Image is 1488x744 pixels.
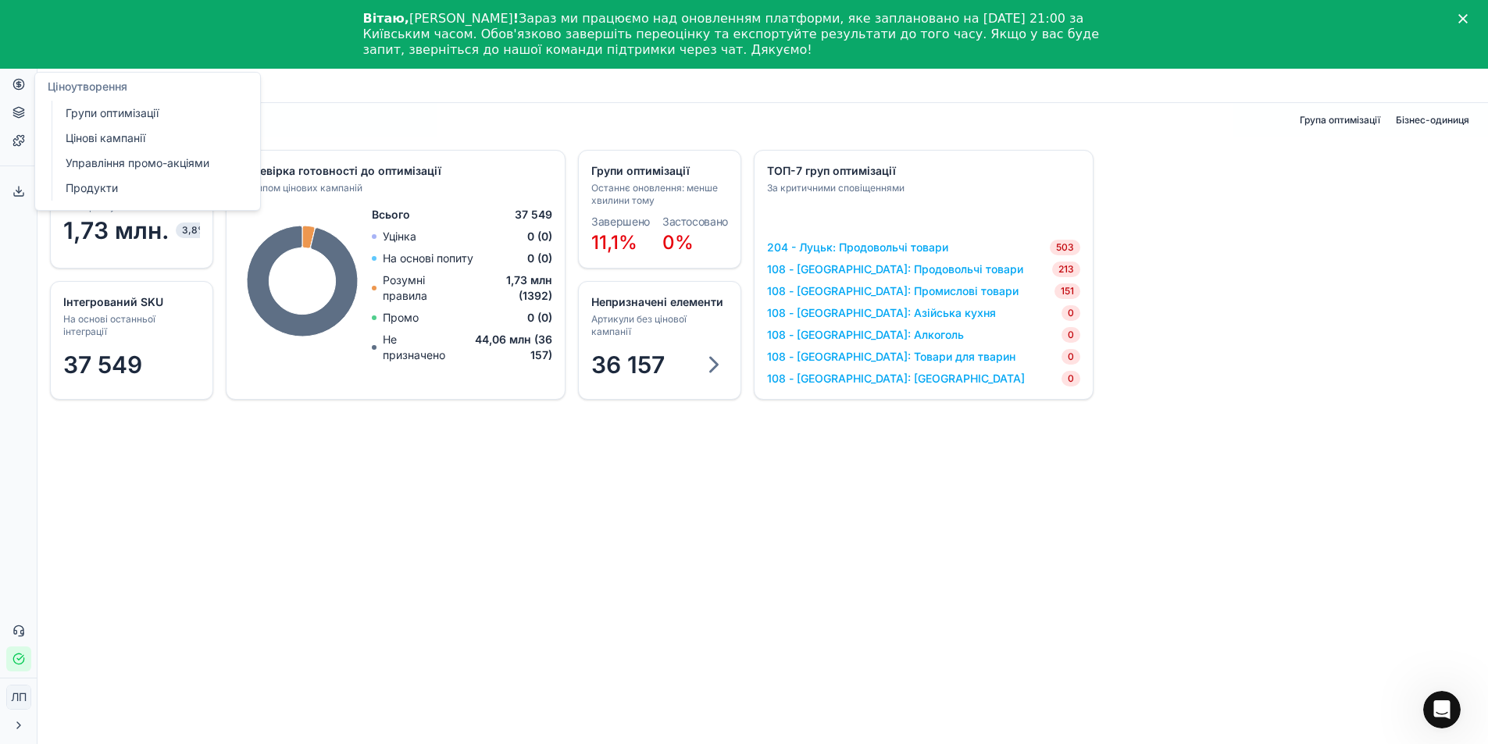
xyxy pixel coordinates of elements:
font: На основі попиту [383,251,473,265]
font: За критичними сповіщеннями [767,182,905,194]
font: 0% [662,231,694,254]
font: 503 [1056,241,1074,253]
font: Останнє оновлення: менше хвилини тому [591,182,718,206]
button: ЛП [6,685,31,710]
font: За типом цінових кампаній [239,182,362,194]
a: Цінові кампанії [59,127,241,149]
font: ! [513,11,519,26]
font: 108 - [GEOGRAPHIC_DATA]: Азійська кухня [767,306,996,319]
font: Управління промо-акціями [66,156,209,169]
font: Перевірка готовності до оптимізації [239,164,441,177]
a: 108 - [GEOGRAPHIC_DATA]: Товари для тварин [767,349,1015,365]
font: Група оптимізації [1300,114,1380,126]
font: 0 [1068,307,1074,319]
a: 108 - [GEOGRAPHIC_DATA]: Продовольчі товари [767,262,1023,277]
font: 11,1% [591,231,637,254]
font: 0 [1068,372,1074,384]
font: 1,73 млн (1392) [506,273,552,302]
font: 151 [1061,285,1074,297]
font: ЛП [11,690,27,703]
font: 0 (0) [527,311,552,324]
font: Розумні правила [383,273,427,302]
a: 108 - [GEOGRAPHIC_DATA]: Алкоголь [767,327,964,343]
font: Ціноутворення [48,80,127,93]
font: 0 (0) [527,230,552,243]
font: Групи оптимізації [66,106,159,119]
font: Непризначені елементи [591,295,723,308]
iframe: Живий чат у інтеркомі [1423,691,1461,728]
font: Бізнес-одиниця [1396,114,1469,126]
font: Завершено [591,215,650,228]
font: Зараз ми працюємо над оновленням платформи, яке заплановано на [DATE] 21:00 за Київським часом. О... [363,11,1100,57]
font: Інтегрований SKU [63,295,163,308]
font: 108 - [GEOGRAPHIC_DATA]: Промислові товари [767,284,1019,297]
font: Продукти [66,181,118,194]
button: Бізнес-одиниця [1390,111,1476,130]
font: 0 [1068,351,1074,362]
font: 37 549 [63,351,142,379]
font: Промо [383,311,419,324]
font: Застосовано [662,215,728,228]
font: 1,73 млн. [63,216,169,244]
font: 108 - [GEOGRAPHIC_DATA]: [GEOGRAPHIC_DATA] [767,372,1025,385]
font: Цінові кампанії [66,131,145,144]
button: Група оптимізації [1294,111,1386,130]
font: 3,8% [182,224,207,236]
font: 0 (0) [527,251,552,265]
font: ТОП-7 груп оптимізації [767,164,896,177]
a: Управління промо-акціями [59,152,241,174]
div: Закрити [1458,14,1474,23]
font: 0 [1068,329,1074,340]
a: 108 - [GEOGRAPHIC_DATA]: [GEOGRAPHIC_DATA] [767,371,1025,386]
font: 44,06 млн (36 157) [475,333,552,361]
font: 108 - [GEOGRAPHIC_DATA]: Алкоголь [767,328,964,341]
font: 37 549 [515,208,552,221]
font: Уцінка [383,230,416,243]
a: Продукти [59,177,241,199]
font: Групи оптимізації [591,164,690,177]
a: 108 - [GEOGRAPHIC_DATA]: Азійська кухня [767,305,996,321]
font: 108 - [GEOGRAPHIC_DATA]: Товари для тварин [767,350,1015,363]
font: На основі останньої інтеграції [63,313,155,337]
a: 108 - [GEOGRAPHIC_DATA]: Промислові товари [767,283,1019,299]
font: 204 - Луцьк: Продовольчі товари [767,240,948,254]
font: [PERSON_NAME] [409,11,513,26]
a: 204 - Луцьк: Продовольчі товари [767,240,948,255]
font: 108 - [GEOGRAPHIC_DATA]: Продовольчі товари [767,262,1023,276]
font: Вітаю, [363,11,409,26]
font: Артикули без цінової кампанії [591,313,687,337]
a: Групи оптимізації [59,102,241,124]
font: 213 [1058,263,1074,275]
font: Всього [372,208,410,221]
font: Не призначено [383,333,445,361]
font: 36 157 [591,351,665,379]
